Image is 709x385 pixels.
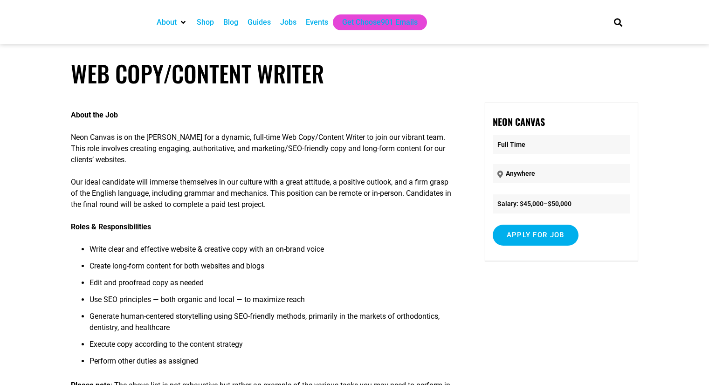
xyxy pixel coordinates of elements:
p: Anywhere [493,164,630,183]
nav: Main nav [152,14,598,30]
li: Execute copy according to the content strategy [89,339,456,356]
h1: Web Copy/Content Writer [71,60,638,87]
li: Edit and proofread copy as needed [89,277,456,294]
li: Salary: $45,000–$50,000 [493,194,630,213]
strong: Neon Canvas [493,115,545,129]
a: Blog [223,17,238,28]
strong: Roles & Responsibilities [71,222,151,231]
li: Perform other duties as assigned [89,356,456,372]
input: Apply for job [493,225,578,246]
a: Jobs [280,17,296,28]
strong: About the Job [71,110,118,119]
a: Guides [248,17,271,28]
p: Our ideal candidate will immerse themselves in our culture with a great attitude, a positive outl... [71,177,456,210]
li: Write clear and effective website & creative copy with an on-brand voice [89,244,456,261]
p: Neon Canvas is on the [PERSON_NAME] for a dynamic, full-time Web Copy/Content Writer to join our ... [71,132,456,165]
a: Get Choose901 Emails [342,17,418,28]
a: Events [306,17,328,28]
div: Search [610,14,626,30]
a: Shop [197,17,214,28]
div: About [152,14,192,30]
li: Use SEO principles — both organic and local — to maximize reach [89,294,456,311]
a: About [157,17,177,28]
p: Full Time [493,135,630,154]
li: Create long-form content for both websites and blogs [89,261,456,277]
li: Generate human-centered storytelling using SEO-friendly methods, primarily in the markets of orth... [89,311,456,339]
